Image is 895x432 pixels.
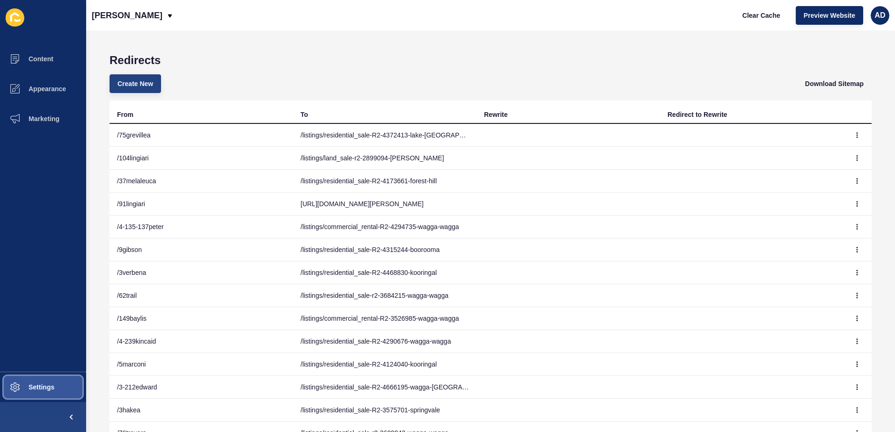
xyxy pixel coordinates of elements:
[293,216,477,238] td: /listings/commercial_rental-R2-4294735-wagga-wagga
[117,79,153,88] span: Create New
[293,238,477,261] td: /listings/residential_sale-R2-4315244-boorooma
[293,124,477,147] td: /listings/residential_sale-R2-4372413-lake-[GEOGRAPHIC_DATA]
[293,307,477,330] td: /listings/commercial_rental-R2-3526985-wagga-wagga
[797,74,872,93] button: Download Sitemap
[293,147,477,170] td: /listings/land_sale-r2-2899094-[PERSON_NAME]
[293,330,477,353] td: /listings/residential_sale-R2-4290676-wagga-wagga
[484,110,508,119] div: Rewrite
[110,330,293,353] td: /4-239kincaid
[110,74,161,93] button: Create New
[874,11,885,20] span: AD
[92,4,162,27] p: [PERSON_NAME]
[742,11,780,20] span: Clear Cache
[110,307,293,330] td: /149baylis
[805,79,864,88] span: Download Sitemap
[293,399,477,422] td: /listings/residential_sale-R2-3575701-springvale
[110,376,293,399] td: /3-212edward
[668,110,727,119] div: Redirect to Rewrite
[110,193,293,216] td: /91lingiari
[110,124,293,147] td: /75grevillea
[110,261,293,284] td: /3verbena
[110,147,293,170] td: /104lingiari
[804,11,855,20] span: Preview Website
[110,170,293,193] td: /37melaleuca
[110,399,293,422] td: /3hakea
[301,110,308,119] div: To
[796,6,863,25] button: Preview Website
[293,284,477,307] td: /listings/residential_sale-r2-3684215-wagga-wagga
[293,261,477,284] td: /listings/residential_sale-R2-4468830-kooringal
[293,376,477,399] td: /listings/residential_sale-R2-4666195-wagga-[GEOGRAPHIC_DATA]
[110,216,293,238] td: /4-135-137peter
[117,110,133,119] div: From
[293,193,477,216] td: [URL][DOMAIN_NAME][PERSON_NAME]
[734,6,788,25] button: Clear Cache
[110,238,293,261] td: /9gibson
[110,54,872,67] h1: Redirects
[110,353,293,376] td: /5marconi
[293,170,477,193] td: /listings/residential_sale-R2-4173661-forest-hill
[110,284,293,307] td: /62trail
[293,353,477,376] td: /listings/residential_sale-R2-4124040-kooringal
